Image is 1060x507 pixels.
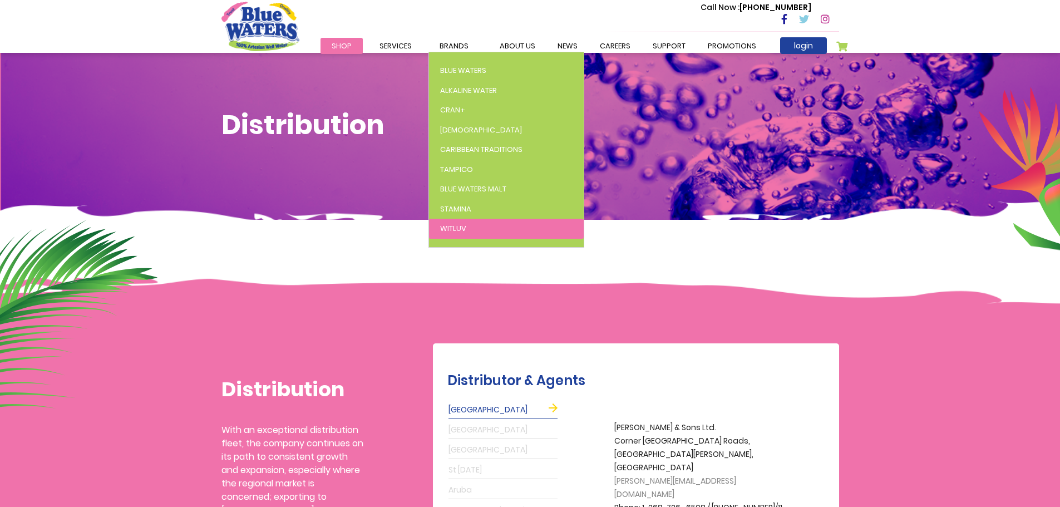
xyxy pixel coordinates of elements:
span: [PERSON_NAME][EMAIL_ADDRESS][DOMAIN_NAME] [614,475,736,500]
a: St [DATE] [448,461,558,479]
span: Brands [440,41,469,51]
span: Cran+ [440,105,465,115]
a: Promotions [697,38,767,54]
span: Caribbean Traditions [440,144,522,155]
span: Services [379,41,412,51]
p: [PHONE_NUMBER] [701,2,811,13]
a: News [546,38,589,54]
span: Tampico [440,164,473,175]
h1: Distribution [221,377,363,401]
span: Call Now : [701,2,739,13]
h1: Distribution [221,109,839,141]
span: Blue Waters [440,65,486,76]
a: [GEOGRAPHIC_DATA] [448,401,558,419]
span: Stamina [440,204,471,214]
a: careers [589,38,642,54]
a: [GEOGRAPHIC_DATA] [448,441,558,459]
a: support [642,38,697,54]
span: Alkaline Water [440,85,497,96]
a: about us [489,38,546,54]
a: store logo [221,2,299,51]
a: [GEOGRAPHIC_DATA] [448,421,558,439]
a: login [780,37,827,54]
h2: Distributor & Agents [447,373,834,389]
span: Shop [332,41,352,51]
a: Aruba [448,481,558,499]
span: Blue Waters Malt [440,184,506,194]
span: WitLuv [440,223,466,234]
span: [DEMOGRAPHIC_DATA] [440,125,522,135]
